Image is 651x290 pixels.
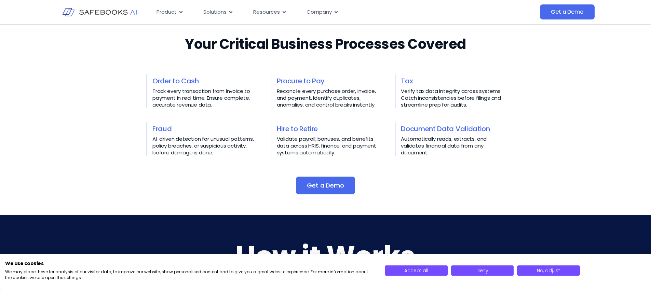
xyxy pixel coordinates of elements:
[152,124,172,134] a: Fraud
[277,76,325,86] a: Procure to Pay
[517,265,580,276] button: Adjust cookie preferences
[253,8,280,16] span: Resources
[185,34,466,54] h2: Your Critical Business Processes Covered​​
[404,267,428,274] span: Accept all
[151,5,472,19] div: Menu Toggle
[540,4,594,19] a: Get a Demo
[203,8,227,16] span: Solutions
[385,265,447,276] button: Accept all cookies
[152,136,256,156] p: AI-driven detection for unusual patterns, policy breaches, or suspicious activity, before damage ...
[401,88,504,108] p: Verify tax data integrity across systems. Catch inconsistencies before filings and streamline pre...
[537,267,560,274] span: No, adjust
[401,124,490,134] a: Document Data Validation
[401,76,413,86] a: Tax
[307,8,332,16] span: Company
[277,136,380,156] p: Validate payroll, bonuses, and benefits data across HRIS, finance, and payment systems automatica...
[5,269,375,281] p: We may place these for analysis of our visitor data, to improve our website, show personalised co...
[307,182,344,189] span: Get a Demo
[277,88,380,108] p: Reconcile every purchase order, invoice, and payment. Identify duplicates, anomalies, and control...
[401,136,504,156] p: Automatically reads, extracts, and validates financial data from any document.
[451,265,514,276] button: Deny all cookies
[157,8,177,16] span: Product
[476,267,488,274] span: Deny
[551,9,583,15] span: Get a Demo
[296,177,355,194] a: Get a Demo
[152,88,256,108] p: Track every transaction from invoice to payment in real time. Ensure complete, accurate revenue d...
[5,260,375,266] h2: We use cookies
[277,124,318,134] a: Hire to Retire
[152,76,199,86] a: Order to Cash
[151,5,472,19] nav: Menu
